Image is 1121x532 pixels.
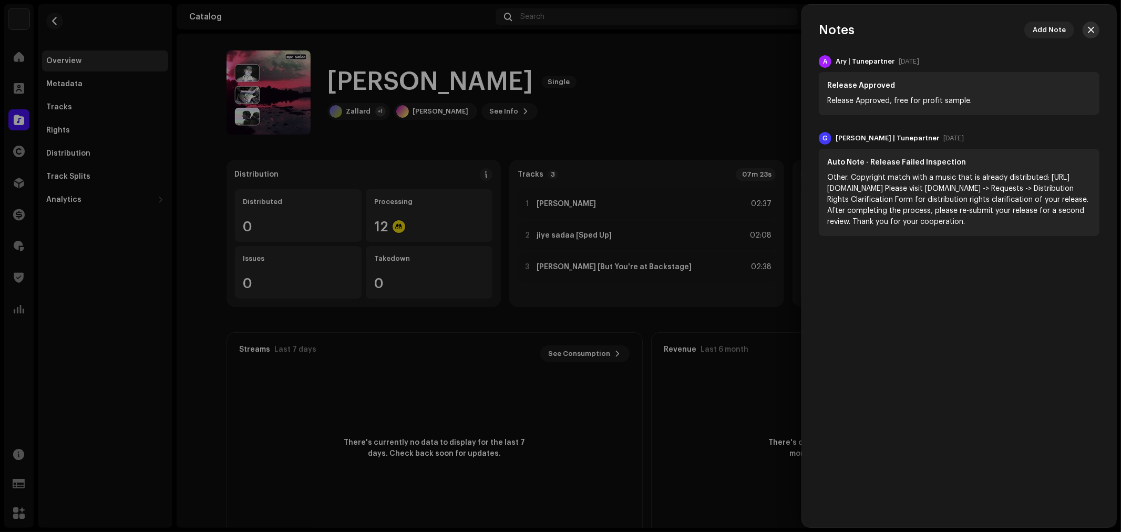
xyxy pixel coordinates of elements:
div: Auto Note - Release Failed Inspection [827,157,1091,168]
div: Release Approved, free for profit sample. [827,96,1091,107]
button: Add Note [1024,22,1074,38]
h3: Notes [819,22,855,38]
div: [DATE] [943,134,964,142]
div: [PERSON_NAME] | Tunepartner [836,134,939,142]
div: [DATE] [899,57,919,66]
div: A [819,55,831,68]
div: Ary | Tunepartner [836,57,894,66]
div: Release Approved [827,80,1091,91]
span: Add Note [1033,19,1066,40]
div: G [819,132,831,145]
div: Other. Copyright match with a music that is already distributed: [URL][DOMAIN_NAME] Please visit ... [827,172,1091,228]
